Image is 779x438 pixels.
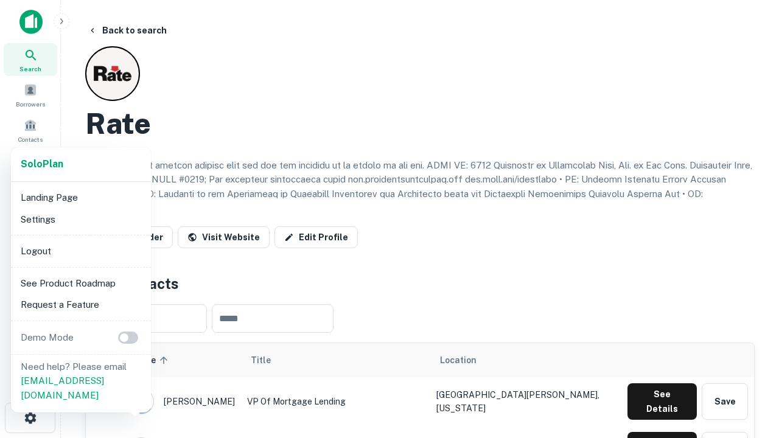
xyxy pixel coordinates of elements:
p: Need help? Please email [21,360,141,403]
li: Logout [16,240,146,262]
a: SoloPlan [21,157,63,172]
li: Settings [16,209,146,231]
li: Request a Feature [16,294,146,316]
p: Demo Mode [16,330,79,345]
li: See Product Roadmap [16,273,146,294]
a: [EMAIL_ADDRESS][DOMAIN_NAME] [21,375,104,400]
iframe: Chat Widget [718,341,779,399]
li: Landing Page [16,187,146,209]
strong: Solo Plan [21,158,63,170]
